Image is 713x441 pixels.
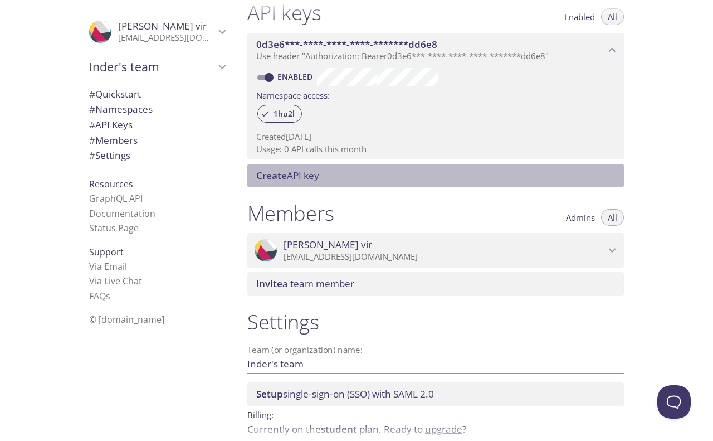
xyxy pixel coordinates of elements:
span: # [89,103,95,115]
span: Resources [89,178,133,190]
div: Setup SSO [247,382,624,406]
span: © [DOMAIN_NAME] [89,313,164,326]
span: a team member [256,277,354,290]
div: Inder vir [247,233,624,268]
div: Invite a team member [247,272,624,295]
div: API Keys [80,117,234,133]
p: [EMAIL_ADDRESS][DOMAIN_NAME] [118,32,215,43]
span: API key [256,169,319,182]
div: Inder vir [80,13,234,50]
iframe: Help Scout Beacon - Open [657,385,691,419]
span: single-sign-on (SSO) with SAML 2.0 [256,387,434,400]
span: Members [89,134,138,147]
span: # [89,118,95,131]
span: [PERSON_NAME] vir [284,239,372,251]
span: Setup [256,387,283,400]
a: Enabled [276,71,317,82]
a: Documentation [89,207,155,220]
span: # [89,88,95,100]
span: Create [256,169,287,182]
p: Usage: 0 API calls this month [256,143,615,155]
button: All [601,209,624,226]
div: 1hu2l [257,105,302,123]
span: 1hu2l [267,109,301,119]
span: Invite [256,277,282,290]
label: Team (or organization) name: [247,346,363,354]
a: GraphQL API [89,192,143,205]
div: Quickstart [80,86,234,102]
a: FAQ [89,290,110,302]
span: Settings [89,149,130,162]
span: Inder's team [89,59,215,75]
a: Via Live Chat [89,275,142,287]
span: # [89,134,95,147]
div: Members [80,133,234,148]
span: s [106,290,110,302]
div: Inder's team [80,52,234,81]
a: Status Page [89,222,139,234]
h1: Members [247,201,334,226]
span: # [89,149,95,162]
div: Namespaces [80,101,234,117]
p: Billing: [247,406,624,422]
button: Admins [559,209,602,226]
span: [PERSON_NAME] vir [118,20,207,32]
span: Namespaces [89,103,153,115]
span: Support [89,246,124,258]
h1: Settings [247,309,624,335]
p: Currently on the plan. [247,422,624,437]
div: Create API Key [247,164,624,187]
p: [EMAIL_ADDRESS][DOMAIN_NAME] [284,251,605,263]
span: API Keys [89,118,133,131]
div: Team Settings [80,148,234,163]
a: Via Email [89,260,127,273]
span: Quickstart [89,88,141,100]
label: Namespace access: [256,86,330,103]
p: Created [DATE] [256,131,615,143]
